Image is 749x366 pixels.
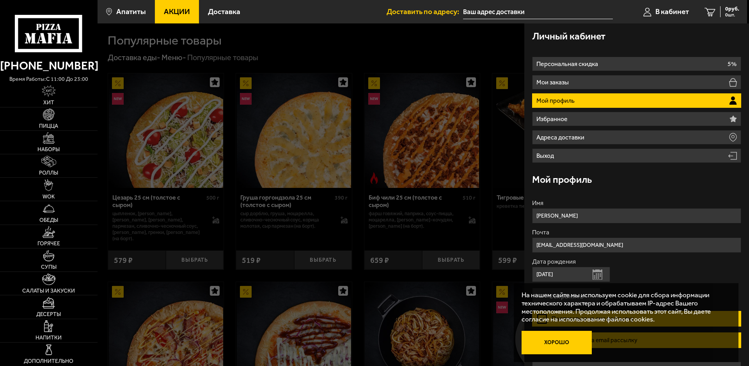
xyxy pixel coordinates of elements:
span: Пицца [39,123,58,129]
span: Наборы [37,147,60,152]
h3: Мой профиль [532,175,592,184]
span: 0 шт. [725,12,739,17]
input: Ваш адрес доставки [463,5,613,19]
span: Супы [41,264,57,270]
span: WOK [43,194,55,200]
p: Мой профиль [536,98,577,104]
span: Напитки [35,335,62,341]
span: 0 руб. [725,6,739,12]
input: Ваше имя [532,208,741,223]
p: Избранное [536,116,570,122]
span: Роллы [39,170,58,176]
h3: Личный кабинет [532,31,605,41]
label: Почта [532,229,741,236]
span: Обеды [39,218,58,223]
span: Доставить по адресу: [387,8,463,15]
p: На нашем сайте мы используем cookie для сбора информации технического характера и обрабатываем IP... [522,291,726,323]
span: Доставка [208,8,240,15]
span: Дополнительно [24,359,73,364]
p: 5% [728,61,737,67]
p: Выход [536,153,556,159]
button: Хорошо [522,331,592,354]
span: Салаты и закуски [22,288,75,294]
label: Имя [532,200,741,206]
span: Акции [164,8,190,15]
span: Горячее [37,241,60,246]
span: В кабинет [655,8,689,15]
button: Открыть календарь [593,270,602,280]
span: Десерты [36,312,61,317]
p: Мои заказы [536,79,571,86]
input: Ваш e-mail [532,237,741,253]
p: Персональная скидка [536,61,600,67]
p: Адреса доставки [536,134,586,141]
input: Ваша дата рождения [532,267,610,282]
span: Хит [43,100,54,105]
span: Апатиты [116,8,146,15]
label: Дата рождения [532,259,741,265]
